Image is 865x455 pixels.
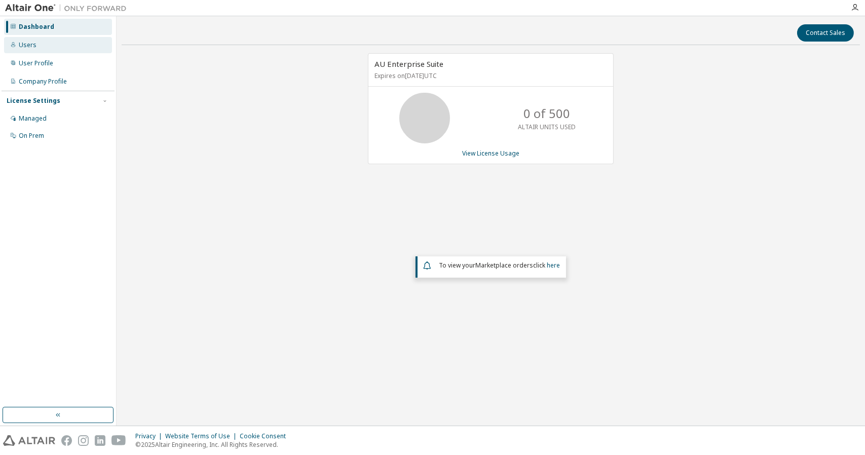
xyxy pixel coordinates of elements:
img: instagram.svg [78,435,89,446]
div: User Profile [19,59,53,67]
div: Dashboard [19,23,54,31]
a: here [547,261,560,270]
img: linkedin.svg [95,435,105,446]
div: Privacy [135,432,165,440]
div: On Prem [19,132,44,140]
div: Users [19,41,36,49]
div: Company Profile [19,78,67,86]
span: To view your click [439,261,560,270]
em: Marketplace orders [475,261,533,270]
img: Altair One [5,3,132,13]
p: © 2025 Altair Engineering, Inc. All Rights Reserved. [135,440,292,449]
span: AU Enterprise Suite [374,59,443,69]
img: altair_logo.svg [3,435,55,446]
div: Managed [19,115,47,123]
p: Expires on [DATE] UTC [374,71,605,80]
div: License Settings [7,97,60,105]
p: ALTAIR UNITS USED [518,123,576,131]
a: View License Usage [462,149,519,158]
img: facebook.svg [61,435,72,446]
div: Cookie Consent [240,432,292,440]
button: Contact Sales [797,24,854,42]
p: 0 of 500 [523,105,570,122]
img: youtube.svg [111,435,126,446]
div: Website Terms of Use [165,432,240,440]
